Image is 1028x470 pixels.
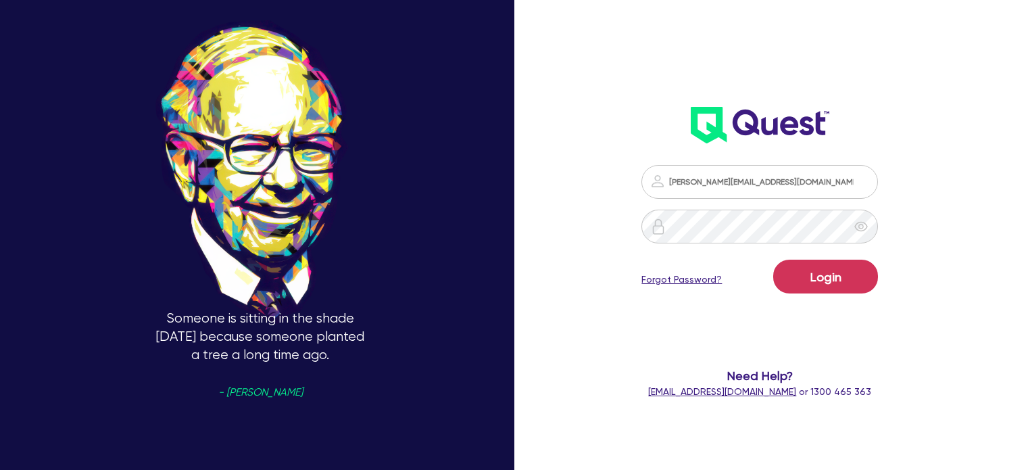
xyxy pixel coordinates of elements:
a: [EMAIL_ADDRESS][DOMAIN_NAME] [648,386,796,397]
img: icon-password [650,218,666,235]
input: Email address [641,165,878,199]
a: Forgot Password? [641,273,722,287]
span: Need Help? [627,367,893,385]
button: Login [773,260,878,293]
img: wH2k97JdezQIQAAAABJRU5ErkJggg== [691,107,829,143]
img: icon-password [650,173,666,189]
span: eye [854,220,868,233]
span: or 1300 465 363 [648,386,871,397]
span: - [PERSON_NAME] [218,387,303,398]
